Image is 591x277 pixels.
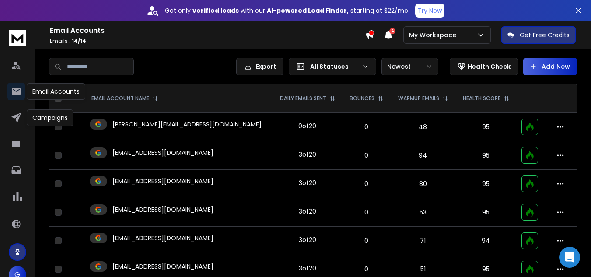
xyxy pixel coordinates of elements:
[299,150,316,159] div: 3 of 20
[520,31,570,39] p: Get Free Credits
[391,113,455,141] td: 48
[348,123,385,131] p: 0
[310,62,358,71] p: All Statuses
[348,151,385,160] p: 0
[350,95,374,102] p: BOUNCES
[9,30,26,46] img: logo
[280,95,326,102] p: DAILY EMAILS SENT
[112,205,213,214] p: [EMAIL_ADDRESS][DOMAIN_NAME]
[523,58,577,75] button: Add New
[455,198,517,227] td: 95
[50,25,365,36] h1: Email Accounts
[391,198,455,227] td: 53
[348,208,385,217] p: 0
[398,95,439,102] p: WARMUP EMAILS
[299,207,316,216] div: 3 of 20
[192,6,239,15] strong: verified leads
[72,37,86,45] span: 14 / 14
[559,247,580,268] div: Open Intercom Messenger
[27,109,73,126] div: Campaigns
[165,6,408,15] p: Get only with our starting at $22/mo
[455,227,517,255] td: 94
[112,177,213,186] p: [EMAIL_ADDRESS][DOMAIN_NAME]
[468,62,511,71] p: Health Check
[91,95,158,102] div: EMAIL ACCOUNT NAME
[418,6,442,15] p: Try Now
[236,58,283,75] button: Export
[381,58,438,75] button: Newest
[267,6,349,15] strong: AI-powered Lead Finder,
[348,179,385,188] p: 0
[455,170,517,198] td: 95
[50,38,365,45] p: Emails :
[348,265,385,273] p: 0
[298,122,316,130] div: 0 of 20
[391,170,455,198] td: 80
[415,4,444,18] button: Try Now
[450,58,518,75] button: Health Check
[463,95,500,102] p: HEALTH SCORE
[27,83,85,100] div: Email Accounts
[299,264,316,273] div: 3 of 20
[455,141,517,170] td: 95
[389,28,395,34] span: 4
[348,236,385,245] p: 0
[112,148,213,157] p: [EMAIL_ADDRESS][DOMAIN_NAME]
[299,235,316,244] div: 3 of 20
[455,113,517,141] td: 95
[112,234,213,242] p: [EMAIL_ADDRESS][DOMAIN_NAME]
[112,120,262,129] p: [PERSON_NAME][EMAIL_ADDRESS][DOMAIN_NAME]
[501,26,576,44] button: Get Free Credits
[391,227,455,255] td: 71
[391,141,455,170] td: 94
[409,31,460,39] p: My Workspace
[112,262,213,271] p: [EMAIL_ADDRESS][DOMAIN_NAME]
[299,179,316,187] div: 3 of 20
